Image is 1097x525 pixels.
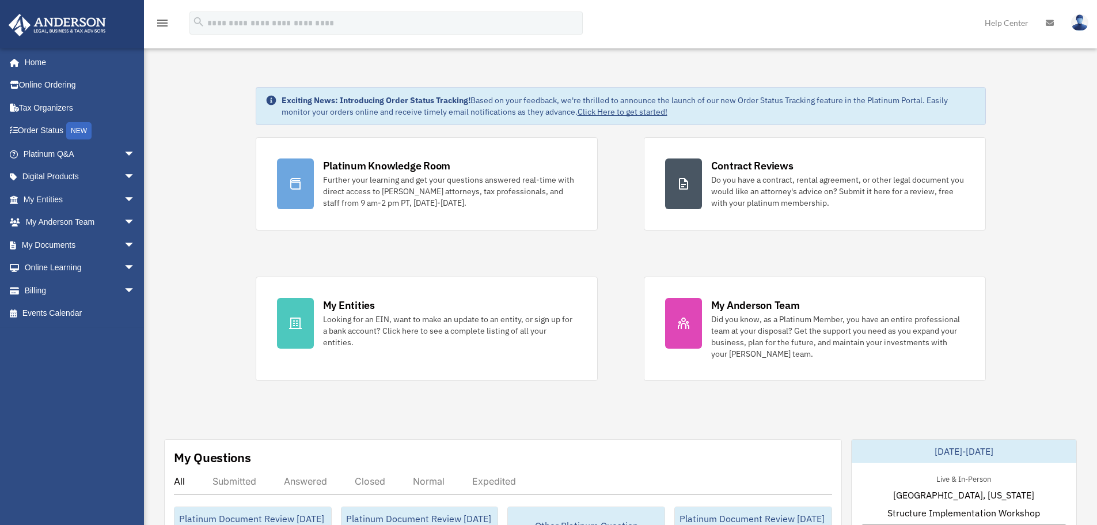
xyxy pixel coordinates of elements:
[8,165,153,188] a: Digital Productsarrow_drop_down
[323,314,576,348] div: Looking for an EIN, want to make an update to an entity, or sign up for a bank account? Click her...
[711,174,965,209] div: Do you have a contract, rental agreement, or other legal document you would like an attorney's ad...
[282,95,470,105] strong: Exciting News: Introducing Order Status Tracking!
[711,298,800,312] div: My Anderson Team
[323,298,375,312] div: My Entities
[124,233,147,257] span: arrow_drop_down
[124,165,147,189] span: arrow_drop_down
[124,279,147,303] span: arrow_drop_down
[8,256,153,280] a: Online Learningarrow_drop_down
[8,279,153,302] a: Billingarrow_drop_down
[8,119,153,143] a: Order StatusNEW
[893,488,1034,502] span: [GEOGRAPHIC_DATA], [US_STATE]
[578,107,667,117] a: Click Here to get started!
[8,233,153,256] a: My Documentsarrow_drop_down
[323,158,451,173] div: Platinum Knowledge Room
[284,475,327,487] div: Answered
[124,142,147,166] span: arrow_drop_down
[1071,14,1088,31] img: User Pic
[8,142,153,165] a: Platinum Q&Aarrow_drop_down
[155,20,169,30] a: menu
[413,475,445,487] div: Normal
[124,211,147,235] span: arrow_drop_down
[472,475,516,487] div: Expedited
[927,472,1000,484] div: Live & In-Person
[5,14,109,36] img: Anderson Advisors Platinum Portal
[8,96,153,119] a: Tax Organizers
[644,277,986,381] a: My Anderson Team Did you know, as a Platinum Member, you have an entire professional team at your...
[155,16,169,30] i: menu
[256,137,598,231] a: Platinum Knowledge Room Further your learning and get your questions answered real-time with dire...
[644,137,986,231] a: Contract Reviews Do you have a contract, rental agreement, or other legal document you would like...
[711,314,965,360] div: Did you know, as a Platinum Member, you have an entire professional team at your disposal? Get th...
[355,475,385,487] div: Closed
[174,449,251,466] div: My Questions
[192,16,205,28] i: search
[323,174,576,209] div: Further your learning and get your questions answered real-time with direct access to [PERSON_NAM...
[256,277,598,381] a: My Entities Looking for an EIN, want to make an update to an entity, or sign up for a bank accoun...
[8,302,153,325] a: Events Calendar
[8,74,153,97] a: Online Ordering
[282,95,976,118] div: Based on your feedback, we're thrilled to announce the launch of our new Order Status Tracking fe...
[124,188,147,211] span: arrow_drop_down
[887,506,1040,520] span: Structure Implementation Workshop
[8,51,147,74] a: Home
[66,122,92,139] div: NEW
[174,475,185,487] div: All
[852,440,1076,463] div: [DATE]-[DATE]
[711,158,794,173] div: Contract Reviews
[8,188,153,211] a: My Entitiesarrow_drop_down
[212,475,256,487] div: Submitted
[124,256,147,280] span: arrow_drop_down
[8,211,153,234] a: My Anderson Teamarrow_drop_down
